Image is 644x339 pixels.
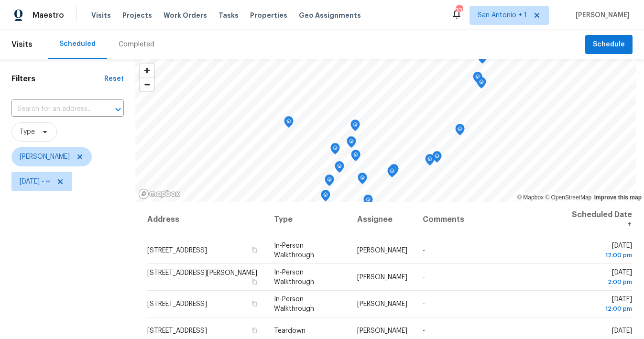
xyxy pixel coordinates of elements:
[274,296,314,312] span: In-Person Walkthrough
[568,296,632,314] span: [DATE]
[140,77,154,91] button: Zoom out
[122,11,152,20] span: Projects
[321,190,330,205] div: Map marker
[218,12,239,19] span: Tasks
[250,11,287,20] span: Properties
[140,64,154,77] button: Zoom in
[423,328,425,334] span: -
[612,328,632,334] span: [DATE]
[11,74,104,84] h1: Filters
[11,34,33,55] span: Visits
[266,202,349,237] th: Type
[568,304,632,314] div: 12:00 pm
[347,136,356,151] div: Map marker
[593,39,625,51] span: Schedule
[274,269,314,285] span: In-Person Walkthrough
[357,301,407,307] span: [PERSON_NAME]
[138,188,180,199] a: Mapbox homepage
[423,274,425,281] span: -
[585,35,633,55] button: Schedule
[147,328,207,334] span: [STREET_ADDRESS]
[423,301,425,307] span: -
[568,242,632,260] span: [DATE]
[349,202,415,237] th: Assignee
[59,39,96,49] div: Scheduled
[33,11,64,20] span: Maestro
[363,195,373,209] div: Map marker
[147,247,207,254] span: [STREET_ADDRESS]
[299,11,361,20] span: Geo Assignments
[357,328,407,334] span: [PERSON_NAME]
[325,175,334,189] div: Map marker
[423,247,425,254] span: -
[456,6,462,15] div: 33
[20,152,70,162] span: [PERSON_NAME]
[147,301,207,307] span: [STREET_ADDRESS]
[389,164,399,179] div: Map marker
[91,11,111,20] span: Visits
[477,77,486,92] div: Map marker
[330,143,340,158] div: Map marker
[11,102,97,117] input: Search for an address...
[335,161,344,176] div: Map marker
[250,246,259,254] button: Copy Address
[147,270,257,276] span: [STREET_ADDRESS][PERSON_NAME]
[455,124,465,139] div: Map marker
[387,166,397,181] div: Map marker
[164,11,207,20] span: Work Orders
[140,78,154,91] span: Zoom out
[568,251,632,260] div: 12:00 pm
[250,278,259,286] button: Copy Address
[517,194,544,201] a: Mapbox
[135,59,636,202] canvas: Map
[357,247,407,254] span: [PERSON_NAME]
[250,299,259,308] button: Copy Address
[357,274,407,281] span: [PERSON_NAME]
[250,326,259,335] button: Copy Address
[545,194,591,201] a: OpenStreetMap
[415,202,561,237] th: Comments
[425,154,435,169] div: Map marker
[119,40,154,49] div: Completed
[20,127,35,137] span: Type
[473,72,482,87] div: Map marker
[104,74,124,84] div: Reset
[111,103,125,116] button: Open
[350,120,360,134] div: Map marker
[274,328,306,334] span: Teardown
[568,277,632,287] div: 2:00 pm
[478,11,527,20] span: San Antonio + 1
[274,242,314,259] span: In-Person Walkthrough
[351,150,360,164] div: Map marker
[432,151,442,166] div: Map marker
[284,116,294,131] div: Map marker
[572,11,630,20] span: [PERSON_NAME]
[561,202,633,237] th: Scheduled Date ↑
[478,52,487,67] div: Map marker
[147,202,266,237] th: Address
[568,269,632,287] span: [DATE]
[594,194,642,201] a: Improve this map
[20,177,50,186] span: [DATE] - ∞
[358,173,367,187] div: Map marker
